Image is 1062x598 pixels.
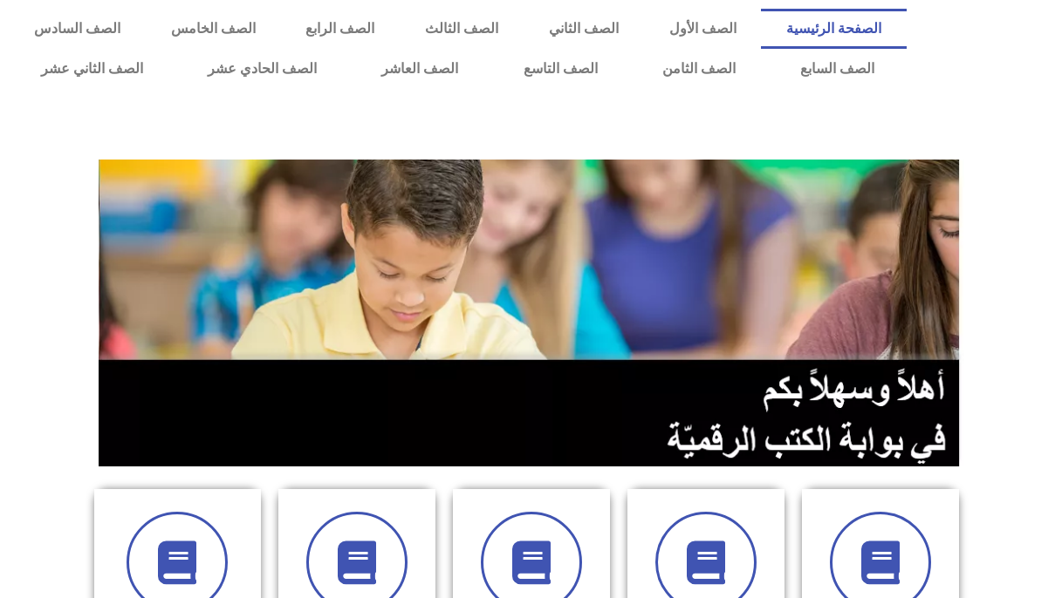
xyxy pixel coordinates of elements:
a: الصف الحادي عشر [175,49,349,89]
a: الصف الثالث [400,9,524,49]
a: الصف الخامس [146,9,281,49]
a: الصف السادس [9,9,146,49]
a: الصف الأول [644,9,762,49]
a: الصف العاشر [349,49,490,89]
a: الصف التاسع [491,49,630,89]
a: الصف الثاني [524,9,644,49]
a: الصف السابع [768,49,907,89]
a: الصف الثامن [630,49,768,89]
a: الصف الرابع [280,9,400,49]
a: الصف الثاني عشر [9,49,175,89]
a: الصفحة الرئيسية [761,9,907,49]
